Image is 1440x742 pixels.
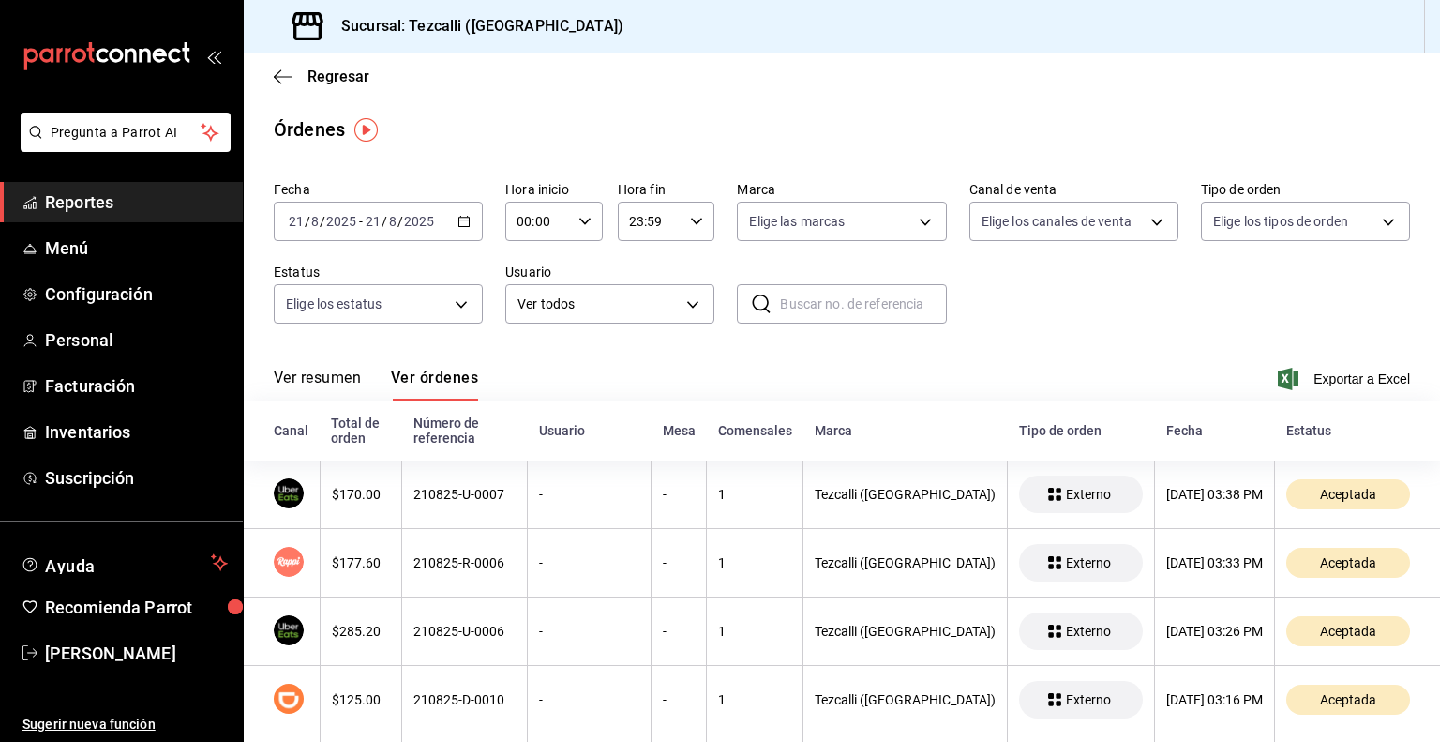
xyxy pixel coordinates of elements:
div: 1 [718,692,791,707]
button: open_drawer_menu [206,49,221,64]
input: ---- [325,214,357,229]
div: 210825-R-0006 [413,555,516,570]
input: -- [388,214,397,229]
span: Elige las marcas [749,212,845,231]
div: Tezcalli ([GEOGRAPHIC_DATA]) [815,624,996,639]
span: / [305,214,310,229]
div: Número de referencia [413,416,517,446]
div: Tipo de orden [1019,423,1144,438]
div: [DATE] 03:33 PM [1166,555,1263,570]
span: / [320,214,325,229]
button: Pregunta a Parrot AI [21,113,231,152]
div: Mesa [663,423,696,438]
div: - [539,692,639,707]
div: - [539,555,639,570]
div: 210825-U-0006 [413,624,516,639]
div: Comensales [718,423,792,438]
div: [DATE] 03:38 PM [1166,487,1263,502]
span: Pregunta a Parrot AI [51,123,202,143]
div: Marca [815,423,997,438]
span: Aceptada [1312,487,1384,502]
div: $177.60 [332,555,391,570]
div: Órdenes [274,115,345,144]
span: Externo [1058,487,1118,502]
label: Usuario [505,265,714,279]
div: Usuario [539,423,640,438]
input: -- [310,214,320,229]
label: Hora fin [618,183,715,196]
span: Externo [1058,692,1118,707]
span: Regresar [307,68,369,85]
label: Tipo de orden [1201,183,1410,196]
span: Recomienda Parrot [45,595,228,620]
span: Inventarios [45,419,228,445]
span: Elige los tipos de orden [1213,212,1348,231]
label: Hora inicio [505,183,603,196]
span: - [359,214,363,229]
label: Marca [737,183,946,196]
div: Total de orden [331,416,391,446]
h3: Sucursal: Tezcalli ([GEOGRAPHIC_DATA]) [326,15,623,38]
span: Configuración [45,281,228,307]
div: Tezcalli ([GEOGRAPHIC_DATA]) [815,555,996,570]
div: $170.00 [332,487,391,502]
div: [DATE] 03:16 PM [1166,692,1263,707]
label: Estatus [274,265,483,279]
div: $285.20 [332,624,391,639]
label: Fecha [274,183,483,196]
input: -- [288,214,305,229]
div: Tezcalli ([GEOGRAPHIC_DATA]) [815,487,996,502]
div: Tezcalli ([GEOGRAPHIC_DATA]) [815,692,996,707]
button: Exportar a Excel [1282,368,1410,390]
span: Suscripción [45,465,228,491]
span: [PERSON_NAME] [45,641,228,666]
span: Externo [1058,555,1118,570]
div: - [663,692,695,707]
a: Pregunta a Parrot AI [13,136,231,156]
button: Ver resumen [274,369,361,401]
span: Menú [45,235,228,261]
span: / [382,214,387,229]
span: Elige los estatus [286,295,382,313]
label: Canal de venta [969,183,1178,196]
div: 1 [718,624,791,639]
span: Sugerir nueva función [22,715,228,734]
span: Reportes [45,189,228,215]
div: - [539,487,639,502]
div: 210825-U-0007 [413,487,516,502]
span: / [397,214,403,229]
span: Aceptada [1312,555,1384,570]
div: 1 [718,555,791,570]
input: -- [365,214,382,229]
span: Externo [1058,624,1118,639]
img: Tooltip marker [354,118,378,142]
button: Ver órdenes [391,369,478,401]
div: $125.00 [332,692,391,707]
input: Buscar no. de referencia [780,285,946,323]
span: Elige los canales de venta [982,212,1132,231]
span: Ayuda [45,552,203,574]
div: 210825-D-0010 [413,692,516,707]
span: Facturación [45,373,228,399]
div: - [663,555,695,570]
div: - [663,624,695,639]
span: Ver todos [517,295,680,314]
span: Aceptada [1312,692,1384,707]
div: Canal [274,423,308,438]
div: Fecha [1166,423,1264,438]
span: Personal [45,327,228,353]
div: [DATE] 03:26 PM [1166,624,1263,639]
div: Estatus [1286,423,1411,438]
div: navigation tabs [274,369,478,401]
div: - [539,624,639,639]
span: Aceptada [1312,624,1384,639]
div: - [663,487,695,502]
div: 1 [718,487,791,502]
button: Regresar [274,68,369,85]
input: ---- [403,214,435,229]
